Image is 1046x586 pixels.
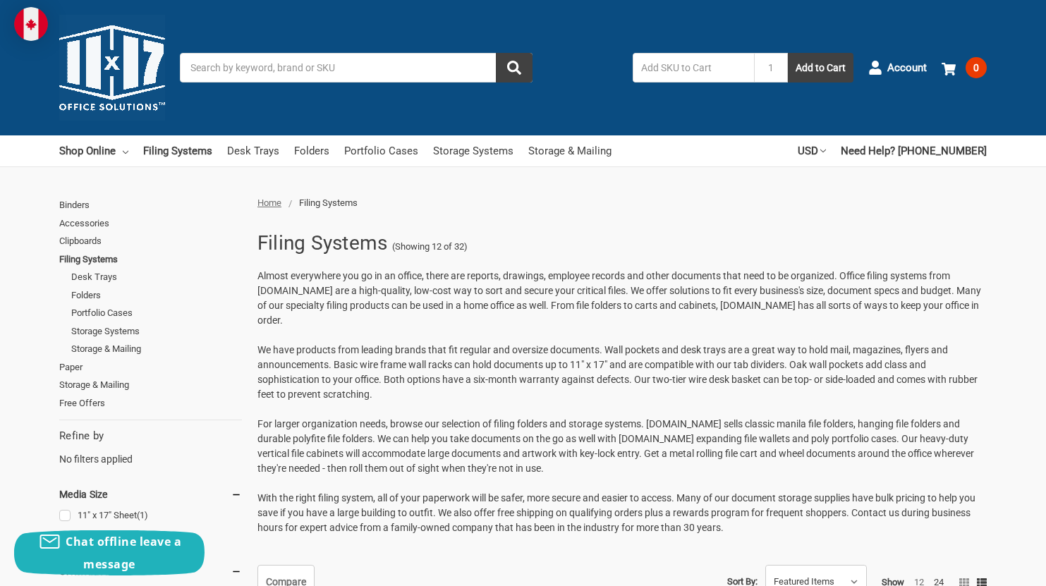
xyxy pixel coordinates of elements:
a: Clipboards [59,232,242,250]
a: Folders [294,135,329,166]
a: 11" x 17" Sheet [59,506,242,525]
a: Folders [71,286,242,305]
a: Home [257,197,281,208]
span: 0 [966,57,987,78]
a: Desk Trays [71,268,242,286]
a: Storage Systems [71,322,242,341]
h5: Refine by [59,428,242,444]
a: Storage Systems [433,135,513,166]
a: Portfolio Cases [71,304,242,322]
a: Filing Systems [143,135,212,166]
span: Account [887,60,927,76]
h1: Filing Systems [257,225,388,262]
a: Storage & Mailing [59,376,242,394]
span: Filing Systems [299,197,358,208]
span: (Showing 12 of 32) [392,240,468,254]
a: Accessories [59,214,242,233]
a: Shop Online [59,135,128,166]
a: Filing Systems [59,250,242,269]
a: Storage & Mailing [528,135,612,166]
img: 11x17.com [59,15,165,121]
a: 0 [942,49,987,86]
a: Binders [59,196,242,214]
button: Chat offline leave a message [14,530,205,575]
span: (1) [137,510,148,520]
p: For larger organization needs, browse our selection of filing folders and storage systems. [DOMAI... [257,417,987,476]
a: Paper [59,358,242,377]
a: Storage & Mailing [71,340,242,358]
button: Add to Cart [788,53,853,83]
p: We have products from leading brands that fit regular and oversize documents. Wall pockets and de... [257,343,987,402]
input: Search by keyword, brand or SKU [180,53,533,83]
a: Need Help? [PHONE_NUMBER] [841,135,987,166]
span: Chat offline leave a message [66,534,181,572]
a: Desk Trays [227,135,279,166]
a: Account [868,49,927,86]
a: USD [798,135,826,166]
div: No filters applied [59,428,242,466]
p: Almost everywhere you go in an office, there are reports, drawings, employee records and other do... [257,269,987,328]
p: With the right filing system, all of your paperwork will be safer, more secure and easier to acce... [257,491,987,535]
img: duty and tax information for Canada [14,7,48,41]
a: Free Offers [59,394,242,413]
a: Portfolio Cases [344,135,418,166]
input: Add SKU to Cart [633,53,754,83]
h5: Media Size [59,486,242,503]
